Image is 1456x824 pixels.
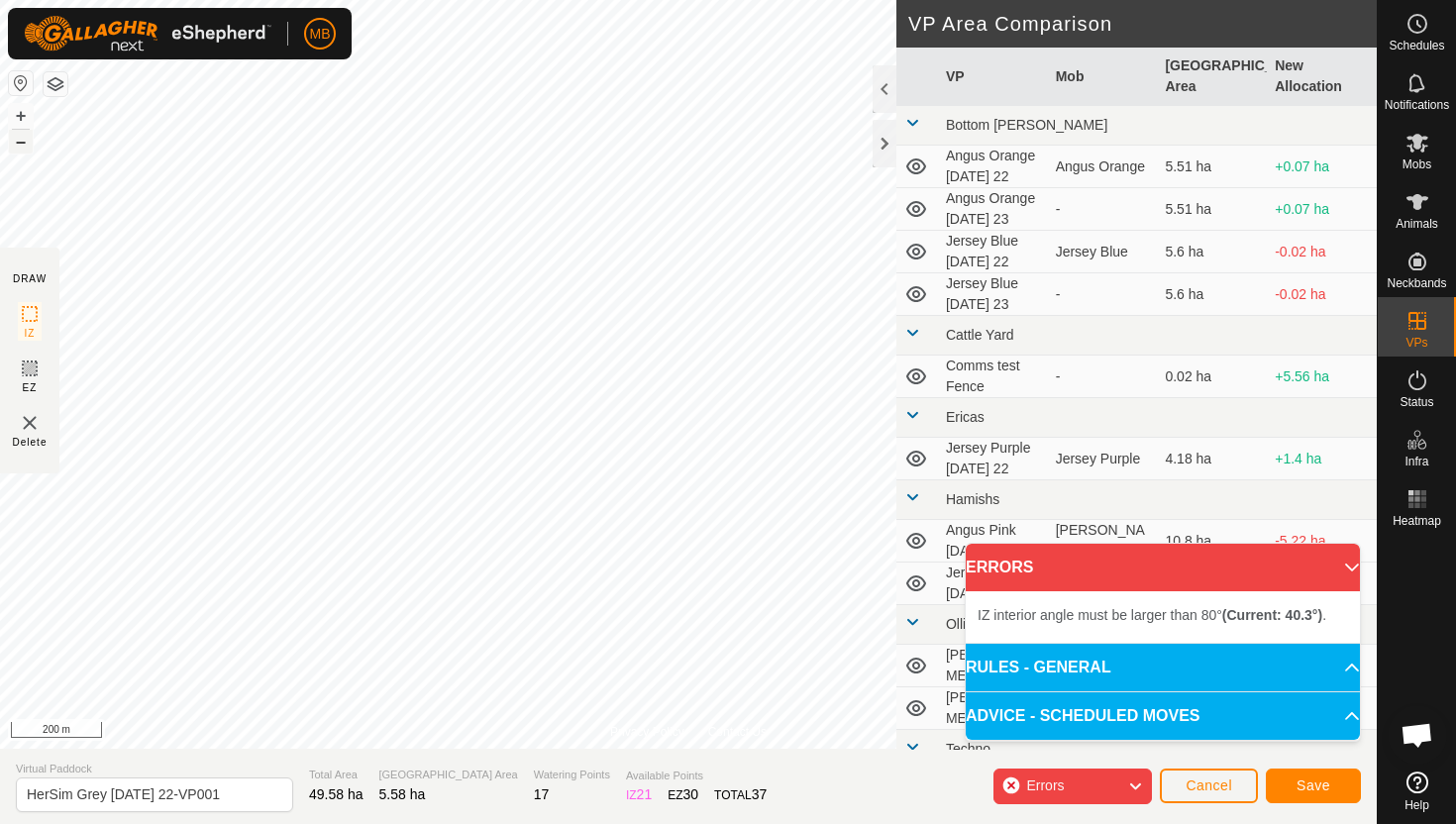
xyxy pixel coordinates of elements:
span: 5.58 ha [379,786,426,802]
span: Cattle Yard [946,327,1014,343]
button: – [9,130,33,154]
div: EZ [668,784,698,805]
td: 5.51 ha [1157,146,1267,188]
img: Gallagher Logo [24,16,271,51]
div: TOTAL [714,784,767,805]
div: Jersey Blue [1056,242,1150,262]
span: Hamishs [946,491,999,507]
span: Neckbands [1387,277,1446,289]
div: IZ [626,784,652,805]
button: Reset Map [9,71,33,95]
div: - [1056,284,1150,305]
span: Status [1400,396,1433,408]
td: 5.6 ha [1157,273,1267,316]
a: Privacy Policy [610,723,684,741]
span: VPs [1405,337,1427,349]
span: EZ [23,380,38,395]
span: ADVICE - SCHEDULED MOVES [966,704,1199,728]
span: IZ [25,326,36,341]
span: Infra [1404,456,1428,467]
div: - [1056,366,1150,387]
td: -5.22 ha [1267,520,1377,563]
span: Virtual Paddock [16,761,293,777]
td: 10.8 ha [1157,520,1267,563]
b: (Current: 40.3°) [1222,607,1322,623]
td: Angus Orange [DATE] 22 [938,146,1048,188]
td: +5.56 ha [1267,356,1377,398]
button: Save [1266,769,1361,803]
th: New Allocation [1267,48,1377,106]
span: 30 [683,786,699,802]
a: Contact Us [708,723,767,741]
div: Open chat [1388,705,1447,765]
span: 37 [752,786,768,802]
span: Ollies [946,616,981,632]
th: [GEOGRAPHIC_DATA] Area [1157,48,1267,106]
span: Animals [1396,218,1438,230]
td: +0.07 ha [1267,188,1377,231]
td: 5.51 ha [1157,188,1267,231]
button: Cancel [1160,769,1258,803]
button: Map Layers [44,72,67,96]
td: -0.02 ha [1267,273,1377,316]
span: 17 [534,786,550,802]
button: + [9,104,33,128]
th: VP [938,48,1048,106]
span: Ericas [946,409,985,425]
td: +1.4 ha [1267,438,1377,480]
a: Help [1378,764,1456,819]
td: [PERSON_NAME] [DATE] 22 [938,645,1048,687]
span: Total Area [309,767,364,783]
div: Jersey Purple [1056,449,1150,469]
span: ERRORS [966,556,1033,579]
td: 0.02 ha [1157,356,1267,398]
span: MB [310,24,331,45]
p-accordion-content: ERRORS [966,591,1360,643]
span: Heatmap [1393,515,1441,527]
span: Cancel [1186,777,1232,793]
div: - [1056,199,1150,220]
span: Notifications [1385,99,1449,111]
span: RULES - GENERAL [966,656,1111,679]
td: Angus Orange [DATE] 23 [938,188,1048,231]
div: DRAW [13,271,47,286]
td: -0.02 ha [1267,231,1377,273]
span: Techno [946,741,990,757]
p-accordion-header: RULES - GENERAL [966,644,1360,691]
span: Delete [13,435,48,450]
span: Watering Points [534,767,610,783]
td: Jersey Yellow [DATE] 20 [938,563,1048,605]
span: Save [1297,777,1330,793]
td: Comms test Fence [938,356,1048,398]
span: Bottom [PERSON_NAME] [946,117,1107,133]
td: Angus Pink [DATE] 22 [938,520,1048,563]
td: Jersey Purple [DATE] 22 [938,438,1048,480]
div: Angus Orange [1056,156,1150,177]
span: Available Points [626,768,767,784]
span: Help [1404,799,1429,811]
td: 5.6 ha [1157,231,1267,273]
td: Jersey Blue [DATE] 22 [938,231,1048,273]
span: Errors [1026,777,1064,793]
span: IZ interior angle must be larger than 80° . [978,607,1326,623]
span: 21 [637,786,653,802]
td: 4.18 ha [1157,438,1267,480]
p-accordion-header: ERRORS [966,544,1360,591]
div: [PERSON_NAME] [1056,520,1150,562]
td: Jersey Blue [DATE] 23 [938,273,1048,316]
td: [PERSON_NAME] [DATE] 23 [938,687,1048,730]
th: Mob [1048,48,1158,106]
span: Schedules [1389,40,1444,51]
h2: VP Area Comparison [908,12,1377,36]
p-accordion-header: ADVICE - SCHEDULED MOVES [966,692,1360,740]
span: 49.58 ha [309,786,364,802]
img: VP [18,411,42,435]
td: +0.07 ha [1267,146,1377,188]
span: [GEOGRAPHIC_DATA] Area [379,767,518,783]
span: Mobs [1403,158,1431,170]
